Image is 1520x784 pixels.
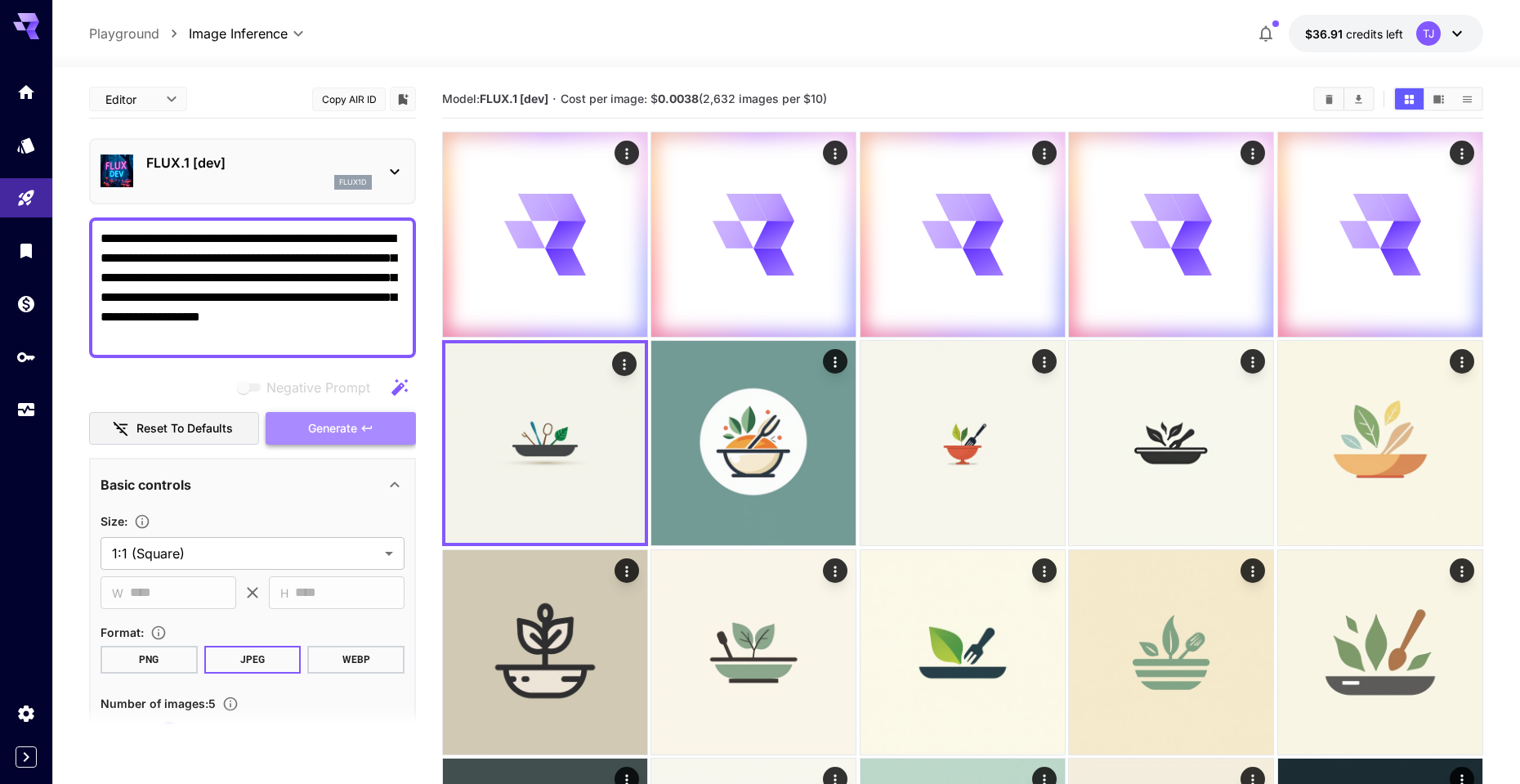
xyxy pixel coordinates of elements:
[561,92,827,105] span: Cost per image: $ (2,632 images per $10)
[861,341,1065,545] img: 9k=
[396,89,410,109] button: Add to library
[1424,88,1453,110] button: Show images in video view
[105,91,156,108] span: Editor
[824,141,848,165] div: Actions
[101,514,127,528] span: Size :
[308,419,357,439] span: Generate
[307,646,405,674] button: WEBP
[16,400,36,420] div: Usage
[1305,25,1403,43] div: $36.91348
[824,349,848,374] div: Actions
[16,703,36,724] div: Settings
[101,475,191,495] p: Basic controls
[1305,27,1346,41] span: $36.91
[443,550,647,755] img: Z
[101,697,216,710] span: Number of images : 5
[1032,349,1057,374] div: Actions
[16,240,36,261] div: Library
[1395,88,1424,110] button: Show images in grid view
[280,584,288,603] span: H
[1278,550,1482,755] img: 2Q==
[1315,88,1343,110] button: Clear Images
[16,293,36,314] div: Wallet
[146,153,372,172] p: FLUX.1 [dev]
[16,182,36,203] div: Playground
[216,696,245,712] button: Specify how many images to generate in a single request. Each image generation will be charged se...
[101,646,198,674] button: PNG
[612,352,637,376] div: Actions
[112,544,378,563] span: 1:1 (Square)
[615,558,639,583] div: Actions
[312,87,386,111] button: Copy AIR ID
[651,341,856,545] img: 2Q==
[445,343,645,543] img: 9k=
[101,465,405,504] div: Basic controls
[1450,141,1474,165] div: Actions
[101,625,144,639] span: Format :
[89,24,189,43] nav: breadcrumb
[1241,558,1266,583] div: Actions
[16,135,36,155] div: Models
[16,347,36,367] div: API Keys
[1346,27,1403,41] span: credits left
[339,177,367,188] p: flux1d
[127,513,157,530] button: Adjust the dimensions of the generated image by specifying its width and height in pixels, or sel...
[1450,349,1474,374] div: Actions
[658,92,699,105] b: 0.0038
[1032,558,1057,583] div: Actions
[1032,141,1057,165] div: Actions
[234,377,383,397] span: Negative prompts are not compatible with the selected model.
[1069,550,1273,755] img: 9k=
[1393,87,1483,111] div: Show images in grid viewShow images in video viewShow images in list view
[144,625,173,641] button: Choose the file format for the output image.
[480,92,548,105] b: FLUX.1 [dev]
[1241,141,1266,165] div: Actions
[861,550,1065,755] img: 9k=
[1289,15,1483,52] button: $36.91348TJ
[824,558,848,583] div: Actions
[1450,558,1474,583] div: Actions
[651,550,856,755] img: 2Q==
[266,378,370,397] span: Negative Prompt
[1069,341,1273,545] img: Z
[101,146,405,196] div: FLUX.1 [dev]flux1d
[552,89,557,109] p: ·
[16,82,36,102] div: Home
[1344,88,1373,110] button: Download All
[89,412,259,446] button: Reset to defaults
[89,24,159,43] a: Playground
[204,646,302,674] button: JPEG
[1278,341,1482,545] img: Z
[189,24,288,43] span: Image Inference
[266,412,416,446] button: Generate
[615,141,639,165] div: Actions
[442,92,548,105] span: Model:
[1416,21,1441,46] div: TJ
[1241,349,1266,374] div: Actions
[1453,88,1482,110] button: Show images in list view
[16,746,37,768] button: Expand sidebar
[112,584,123,603] span: W
[1313,87,1375,111] div: Clear ImagesDownload All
